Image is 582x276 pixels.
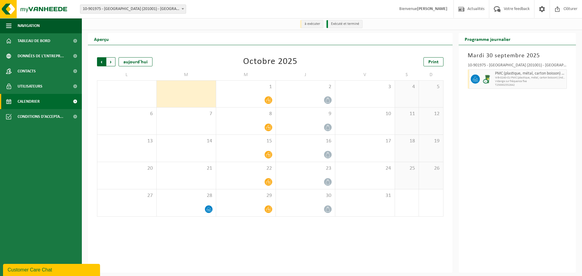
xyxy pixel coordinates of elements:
[495,71,565,76] span: PMC (plastique, métal, carton boisson) (industriel)
[97,69,157,80] td: L
[428,60,439,65] span: Print
[18,94,40,109] span: Calendrier
[219,84,273,90] span: 1
[468,63,567,69] div: 10-901975 - [GEOGRAPHIC_DATA] (201001) - [GEOGRAPHIC_DATA]
[18,48,64,64] span: Données de l'entrepr...
[326,20,363,28] li: Exécuté et terminé
[422,111,440,117] span: 12
[88,33,115,45] h2: Aperçu
[243,57,297,66] div: Octobre 2025
[18,79,42,94] span: Utilisateurs
[18,109,63,124] span: Conditions d'accepta...
[335,69,395,80] td: V
[419,69,443,80] td: D
[100,192,153,199] span: 27
[398,84,416,90] span: 4
[395,69,419,80] td: S
[398,138,416,145] span: 18
[483,75,492,84] img: WB-0240-CU
[18,64,36,79] span: Contacts
[338,84,392,90] span: 3
[100,165,153,172] span: 20
[97,57,106,66] span: Précédent
[338,111,392,117] span: 10
[279,138,332,145] span: 16
[300,20,323,28] li: à exécuter
[160,165,213,172] span: 21
[80,5,186,13] span: 10-901975 - AVA SINT-JANS-MOLENBEEK (201001) - SINT-JANS-MOLENBEEK
[160,192,213,199] span: 28
[219,192,273,199] span: 29
[100,111,153,117] span: 6
[459,33,517,45] h2: Programme journalier
[279,192,332,199] span: 30
[495,76,565,80] span: WB-0240-CU PMC (plastique, métal, carton boisson) (industrie
[279,165,332,172] span: 23
[495,80,565,83] span: Vidange sur fréquence fixe
[106,57,115,66] span: Suivant
[219,138,273,145] span: 15
[100,138,153,145] span: 13
[423,57,443,66] a: Print
[422,165,440,172] span: 26
[3,263,101,276] iframe: chat widget
[338,138,392,145] span: 17
[468,51,567,60] h3: Mardi 30 septembre 2025
[495,83,565,87] span: T250002552642
[338,192,392,199] span: 31
[398,165,416,172] span: 25
[279,84,332,90] span: 2
[398,111,416,117] span: 11
[119,57,152,66] div: aujourd'hui
[338,165,392,172] span: 24
[160,138,213,145] span: 14
[157,69,216,80] td: M
[422,84,440,90] span: 5
[18,33,50,48] span: Tableau de bord
[216,69,276,80] td: M
[279,111,332,117] span: 9
[18,18,40,33] span: Navigation
[417,7,447,11] strong: [PERSON_NAME]
[160,111,213,117] span: 7
[219,111,273,117] span: 8
[422,138,440,145] span: 19
[80,5,186,14] span: 10-901975 - AVA SINT-JANS-MOLENBEEK (201001) - SINT-JANS-MOLENBEEK
[219,165,273,172] span: 22
[276,69,336,80] td: J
